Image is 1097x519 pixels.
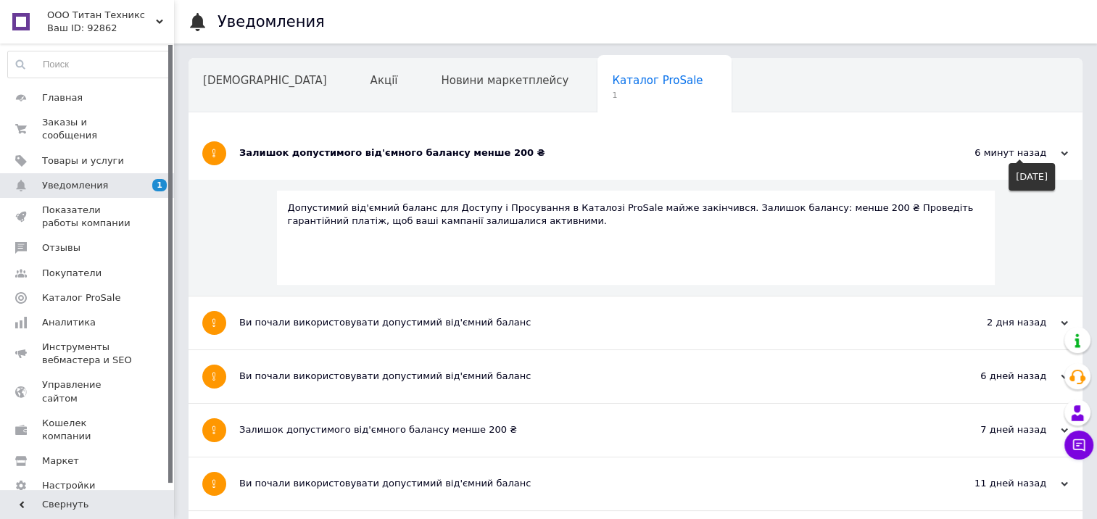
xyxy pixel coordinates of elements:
span: Каталог ProSale [42,291,120,304]
span: Кошелек компании [42,417,134,443]
button: Чат с покупателем [1064,431,1093,460]
span: Каталог ProSale [612,74,703,87]
h1: Уведомления [218,13,325,30]
span: Покупатели [42,267,102,280]
span: ООО Титан Техникс [47,9,156,22]
span: Заказы и сообщения [42,116,134,142]
div: 7 дней назад [923,423,1068,436]
span: Аналитика [42,316,96,329]
span: Показатели работы компании [42,204,134,230]
div: Залишок допустимого від'ємного балансу менше 200 ₴ [239,146,923,159]
div: Ви почали використовувати допустимий від'ємний баланс [239,477,923,490]
div: Залишок допустимого від'ємного балансу менше 200 ₴ [239,423,923,436]
span: Маркет [42,454,79,468]
div: 2 дня назад [923,316,1068,329]
span: Главная [42,91,83,104]
div: Ви почали використовувати допустимий від'ємний баланс [239,370,923,383]
span: Управление сайтом [42,378,134,404]
span: Отзывы [42,241,80,254]
div: Допустимий від'ємний баланс для Доступу і Просування в Каталозі ProSale майже закінчився. Залишок... [288,202,984,228]
span: Товары и услуги [42,154,124,167]
span: Уведомления [42,179,108,192]
span: 1 [612,90,703,101]
span: Инструменты вебмастера и SEO [42,341,134,367]
span: [DEMOGRAPHIC_DATA] [203,74,327,87]
span: Акції [371,74,398,87]
input: Поиск [8,51,170,78]
span: Настройки [42,479,95,492]
div: 6 минут назад [923,146,1068,159]
div: Ви почали використовувати допустимий від'ємний баланс [239,316,923,329]
div: 11 дней назад [923,477,1068,490]
span: 1 [152,179,167,191]
div: [DATE] [1009,163,1055,191]
div: 6 дней назад [923,370,1068,383]
div: Ваш ID: 92862 [47,22,174,35]
span: Новини маркетплейсу [441,74,568,87]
